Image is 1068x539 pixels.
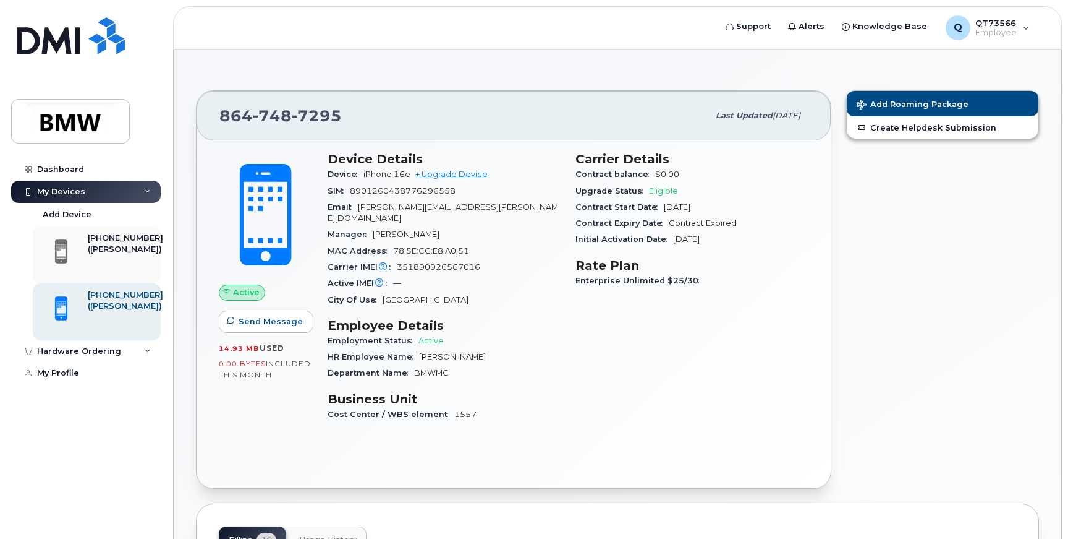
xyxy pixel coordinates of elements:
span: 7295 [292,106,342,125]
h3: Employee Details [328,318,561,333]
span: [DATE] [664,202,690,212]
span: 864 [219,106,342,125]
span: Active [418,336,444,345]
h3: Rate Plan [575,258,808,273]
span: [PERSON_NAME] [373,230,439,239]
span: Active [233,287,260,298]
h3: Device Details [328,152,561,166]
span: 0.00 Bytes [219,360,266,368]
span: Upgrade Status [575,186,649,196]
span: [PERSON_NAME] [419,352,486,361]
span: Email [328,202,358,212]
h3: Carrier Details [575,152,808,166]
span: 1557 [454,410,477,419]
span: [DATE] [773,111,800,120]
span: Department Name [328,368,414,377]
span: HR Employee Name [328,352,419,361]
span: — [393,278,401,288]
span: MAC Address [328,246,393,256]
span: iPhone 16e [363,170,410,179]
span: Enterprise Unlimited $25/30 [575,276,705,285]
span: Contract Expired [669,218,737,228]
iframe: Messenger Launcher [1014,485,1059,530]
span: 8901260438776296558 [350,186,456,196]
span: 14.93 MB [219,344,260,353]
span: [GEOGRAPHIC_DATA] [383,295,468,304]
span: Contract Start Date [575,202,664,212]
a: Create Helpdesk Submission [847,116,1038,139]
span: [PERSON_NAME][EMAIL_ADDRESS][PERSON_NAME][DOMAIN_NAME] [328,202,558,223]
span: 351890926567016 [397,262,480,272]
span: Manager [328,230,373,239]
span: 78:5E:CC:E8:A0:51 [393,246,469,256]
button: Send Message [219,311,313,333]
span: Add Roaming Package [857,100,968,111]
button: Add Roaming Package [847,91,1038,116]
span: Active IMEI [328,278,393,288]
span: Carrier IMEI [328,262,397,272]
span: Initial Activation Date [575,235,673,244]
span: Employment Status [328,336,418,345]
span: $0.00 [655,170,679,179]
a: + Upgrade Device [415,170,488,179]
span: SIM [328,186,350,196]
span: Last updated [716,111,773,120]
span: Eligible [649,186,678,196]
span: Contract balance [575,170,655,179]
span: 748 [253,106,292,125]
span: [DATE] [673,235,700,244]
span: BMWMC [414,368,449,377]
h3: Business Unit [328,392,561,407]
span: Send Message [239,316,303,327]
span: Contract Expiry Date [575,218,669,228]
span: City Of Use [328,295,383,304]
span: used [260,343,284,353]
span: Device [328,170,363,179]
span: Cost Center / WBS element [328,410,454,419]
